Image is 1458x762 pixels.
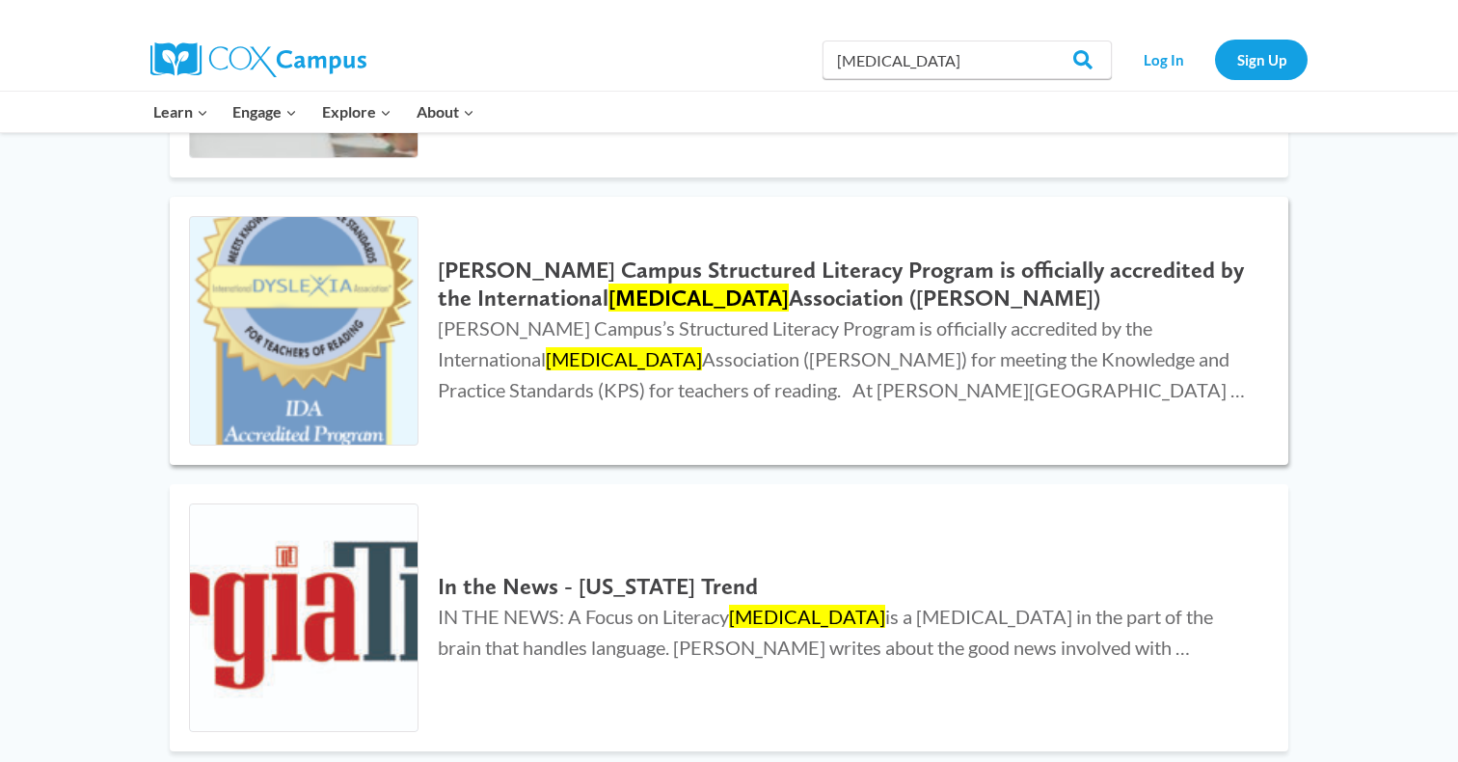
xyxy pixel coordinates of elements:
[141,92,486,132] nav: Primary Navigation
[438,573,1250,601] h2: In the News - [US_STATE] Trend
[170,197,1288,465] a: Cox Campus Structured Literacy Program is officially accredited by the International Dyslexia Ass...
[438,257,1250,313] h2: [PERSON_NAME] Campus Structured Literacy Program is officially accredited by the International As...
[608,284,789,312] mark: [MEDICAL_DATA]
[1121,40,1308,79] nav: Secondary Navigation
[190,504,418,732] img: In the News - Georgia Trend
[823,41,1112,79] input: Search Cox Campus
[1215,40,1308,79] a: Sign Up
[438,605,1213,659] span: IN THE NEWS: A Focus on Literacy is a [MEDICAL_DATA] in the part of the brain that handles langua...
[221,92,310,132] button: Child menu of Engage
[404,92,487,132] button: Child menu of About
[190,217,418,445] img: Cox Campus Structured Literacy Program is officially accredited by the International Dyslexia Ass...
[1121,40,1205,79] a: Log In
[438,316,1245,401] span: [PERSON_NAME] Campus’s Structured Literacy Program is officially accredited by the International ...
[310,92,404,132] button: Child menu of Explore
[729,605,885,628] mark: [MEDICAL_DATA]
[150,42,366,77] img: Cox Campus
[141,92,221,132] button: Child menu of Learn
[170,484,1288,752] a: In the News - Georgia Trend In the News - [US_STATE] Trend IN THE NEWS: A Focus on Literacy[MEDIC...
[546,347,702,370] mark: [MEDICAL_DATA]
